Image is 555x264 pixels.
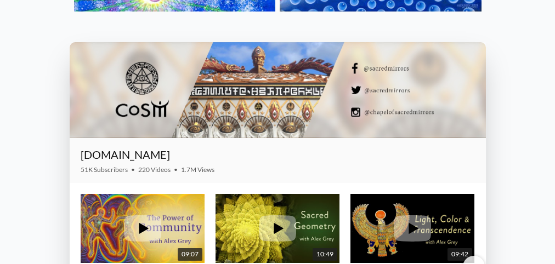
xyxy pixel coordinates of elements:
span: 220 Videos [138,165,171,174]
iframe: Subscribe to CoSM.TV on YouTube [411,152,475,165]
span: • [131,165,135,174]
a: Alex Grey on Light, Color & Transcendence 09:42 [350,194,474,263]
a: [DOMAIN_NAME] [81,148,170,161]
span: 10:49 [313,248,337,261]
a: Alex Grey on Sacred Geometry 10:49 [216,194,339,263]
span: 51K Subscribers [81,165,128,174]
span: 09:42 [448,248,472,261]
span: 1.7M Views [181,165,214,174]
a: The Power of Community with Alex Grey 09:07 [81,194,205,263]
span: 09:07 [178,248,202,261]
span: • [174,165,178,174]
